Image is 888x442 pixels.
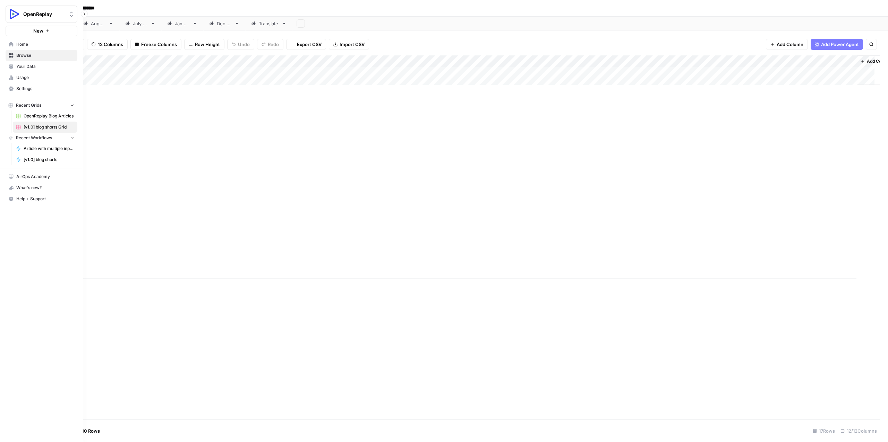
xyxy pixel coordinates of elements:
div: 17 Rows [810,425,838,436]
span: Recent Workflows [16,135,52,141]
a: Your Data [6,61,77,72]
button: 12 Columns [87,39,128,50]
button: Import CSV [329,39,369,50]
button: Recent Workflows [6,133,77,143]
div: [DATE] [133,20,148,27]
button: What's new? [6,182,77,193]
button: Recent Grids [6,100,77,110]
div: [DATE] [217,20,232,27]
button: Export CSV [286,39,326,50]
a: OpenReplay Blog Articles [13,110,77,122]
span: Help + Support [16,196,74,202]
a: [DATE] [77,17,119,30]
button: Help + Support [6,193,77,204]
a: [DATE] [161,17,203,30]
span: Your Data [16,63,74,70]
span: Freeze Columns [141,41,177,48]
button: Workspace: OpenReplay [6,6,77,23]
div: Translate [259,20,279,27]
span: Settings [16,86,74,92]
a: Translate [245,17,292,30]
button: Add Power Agent [811,39,863,50]
span: Row Height [195,41,220,48]
span: OpenReplay Blog Articles [24,113,74,119]
a: Browse [6,50,77,61]
span: Browse [16,52,74,59]
div: [DATE] [175,20,190,27]
span: [v1.0] blog shorts Grid [24,124,74,130]
span: Article with multiple inputs [24,145,74,152]
div: What's new? [6,183,77,193]
span: Undo [238,41,250,48]
button: New [6,26,77,36]
span: AirOps Academy [16,174,74,180]
button: Undo [227,39,254,50]
button: Add Column [766,39,808,50]
a: AirOps Academy [6,171,77,182]
a: Settings [6,83,77,94]
a: [v1.0] blog shorts [13,154,77,165]
span: Add Power Agent [821,41,859,48]
span: Import CSV [340,41,365,48]
span: Add 10 Rows [72,427,100,434]
a: Usage [6,72,77,83]
span: Recent Grids [16,102,41,108]
a: [DATE] [119,17,161,30]
span: Export CSV [297,41,322,48]
a: Home [6,39,77,50]
button: Redo [257,39,283,50]
span: [v1.0] blog shorts [24,157,74,163]
button: Freeze Columns [130,39,181,50]
span: Add Column [777,41,803,48]
a: [DATE] [203,17,245,30]
span: 12 Columns [98,41,123,48]
a: Article with multiple inputs [13,143,77,154]
button: Row Height [184,39,224,50]
span: OpenReplay [23,11,65,18]
div: 12/12 Columns [838,425,880,436]
span: Usage [16,74,74,81]
a: [v1.0] blog shorts Grid [13,122,77,133]
span: New [33,27,43,34]
span: Redo [268,41,279,48]
span: Home [16,41,74,47]
img: OpenReplay Logo [8,8,20,20]
div: [DATE] [91,20,106,27]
